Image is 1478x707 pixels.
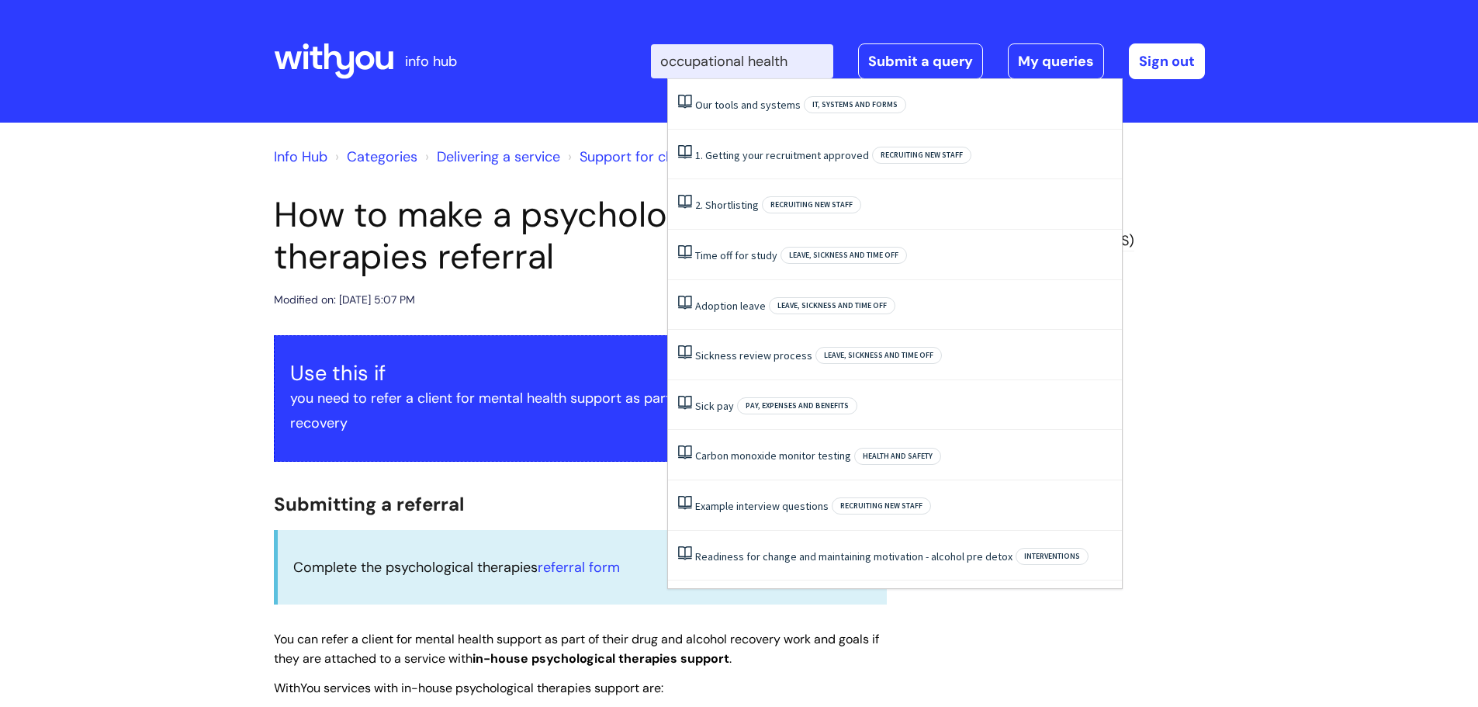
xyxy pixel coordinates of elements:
a: Sign out [1129,43,1205,79]
span: Health and safety [854,448,941,465]
input: Search [651,44,833,78]
a: Info Hub [274,147,327,166]
a: Delivering a service [437,147,560,166]
span: . [729,650,732,667]
a: Categories [347,147,417,166]
span: Recruiting new staff [832,497,931,515]
span: WithYou services with in-house psychological therapies support are: [274,680,663,696]
a: Example interview questions [695,499,829,513]
a: 2. Shortlisting [695,198,759,212]
span: You can refer a client for mental health support as part of their drug and alcohol recovery work ... [274,631,879,667]
span: Leave, sickness and time off [815,347,942,364]
a: My queries [1008,43,1104,79]
h1: How to make a psychological therapies referral [274,194,887,278]
span: Recruiting new staff [762,196,861,213]
a: Sick pay [695,399,734,413]
span: Interventions [1016,548,1089,565]
a: Our tools and systems [695,98,801,112]
li: Support for clients [564,144,700,169]
p: you need to refer a client for mental health support as part of their drug and alcohol recovery [290,386,871,436]
span: Submitting a referral [274,492,464,516]
div: | - [651,43,1205,79]
p: Complete the psychological therapies [293,555,871,580]
a: 1. Getting your recruitment approved [695,148,869,162]
h3: Use this if [290,361,871,386]
div: Modified on: [DATE] 5:07 PM [274,290,415,310]
a: Sickness review process [695,348,812,362]
span: Leave, sickness and time off [769,297,895,314]
p: info hub [405,49,457,74]
a: Readiness for change and maintaining motivation - alcohol pre detox [695,549,1012,563]
a: Adoption leave [695,299,766,313]
span: Recruiting new staff [872,147,971,164]
a: Time off for study [695,248,777,262]
a: referral form [538,558,620,577]
li: Delivering a service [421,144,560,169]
span: Pay, expenses and benefits [737,397,857,414]
span: IT, systems and forms [804,96,906,113]
span: in-house psychological therapies support [472,650,729,667]
span: Leave, sickness and time off [781,247,907,264]
li: Solution home [331,144,417,169]
a: Carbon monoxide monitor testing [695,449,851,463]
a: Submit a query [858,43,983,79]
a: Support for clients [580,147,700,166]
